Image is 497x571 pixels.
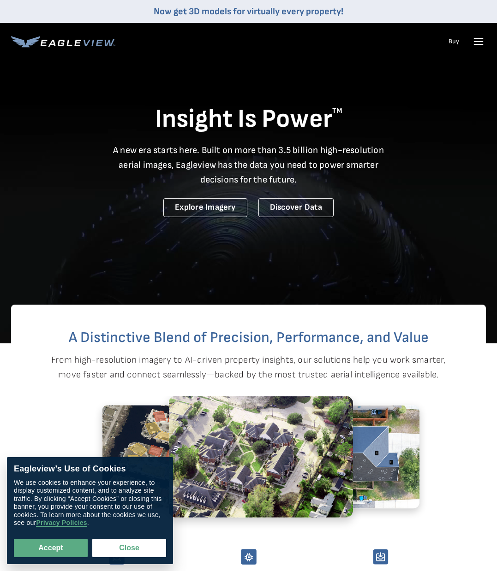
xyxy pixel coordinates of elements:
[48,330,449,345] h2: A Distinctive Blend of Precision, Performance, and Value
[373,549,389,565] img: seamless-integration.svg
[449,37,459,46] a: Buy
[14,539,88,557] button: Accept
[168,396,353,518] img: 1.2.png
[154,6,343,17] a: Now get 3D models for virtually every property!
[108,143,390,187] p: A new era starts here. Built on more than 3.5 billion high-resolution aerial images, Eagleview ha...
[36,519,87,527] a: Privacy Policies
[163,198,247,217] a: Explore Imagery
[92,539,166,557] button: Close
[258,198,334,217] a: Discover Data
[241,549,257,565] img: scalable-intelligency.svg
[263,405,419,508] img: 2.2.png
[102,405,259,508] img: 5.2.png
[14,479,166,527] div: We use cookies to enhance your experience, to display customized content, and to analyze site tra...
[51,353,446,382] p: From high-resolution imagery to AI-driven property insights, our solutions help you work smarter,...
[332,106,342,115] sup: TM
[11,103,486,135] h1: Insight Is Power
[14,464,166,474] div: Eagleview’s Use of Cookies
